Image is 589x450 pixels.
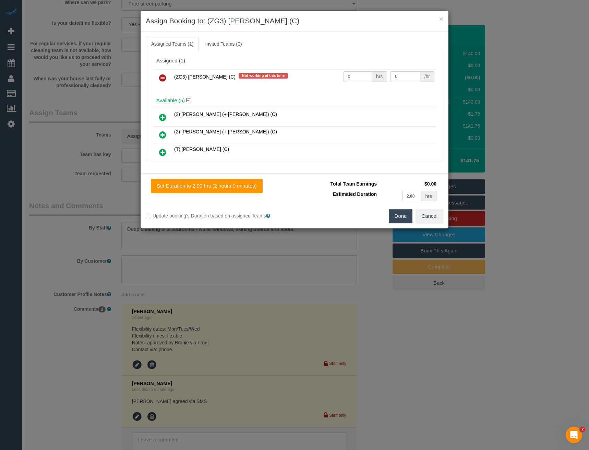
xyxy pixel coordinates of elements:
[239,73,288,79] span: Not working at this time
[174,146,229,152] span: (T) [PERSON_NAME] (C)
[421,191,436,201] div: hrs
[566,427,582,443] iframe: Intercom live chat
[300,179,378,189] td: Total Team Earnings
[146,214,150,218] input: Update booking's Duration based on assigned Teams
[174,74,236,80] span: (ZG3) [PERSON_NAME] (C)
[439,15,443,22] button: ×
[378,179,438,189] td: $0.00
[372,71,387,82] div: hrs
[580,427,585,432] span: 2
[174,111,277,117] span: (2) [PERSON_NAME] (+ [PERSON_NAME]) (C)
[416,209,443,223] button: Cancel
[420,71,434,82] div: /hr
[156,58,433,64] div: Assigned (1)
[174,129,277,134] span: (2) [PERSON_NAME] (+ [PERSON_NAME]) (C)
[146,212,289,219] label: Update booking's Duration based on assigned Teams
[151,179,263,193] button: Set Duration to 2.00 hrs (2 hours 0 minutes)
[146,16,443,26] h3: Assign Booking to: (ZG3) [PERSON_NAME] (C)
[200,37,247,51] a: Invited Teams (0)
[333,191,377,197] span: Estimated Duration
[389,209,413,223] button: Done
[146,37,199,51] a: Assigned Teams (1)
[156,98,433,104] h4: Available (5)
